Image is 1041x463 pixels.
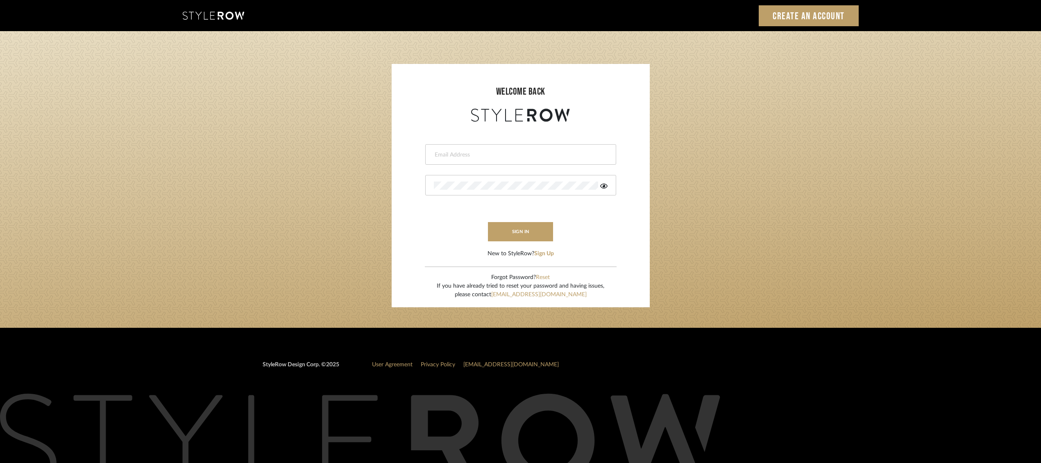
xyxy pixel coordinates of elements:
[488,222,553,241] button: sign in
[263,361,339,376] div: StyleRow Design Corp. ©2025
[491,292,587,297] a: [EMAIL_ADDRESS][DOMAIN_NAME]
[437,282,604,299] div: If you have already tried to reset your password and having issues, please contact
[434,151,606,159] input: Email Address
[759,5,859,26] a: Create an Account
[437,273,604,282] div: Forgot Password?
[488,250,554,258] div: New to StyleRow?
[534,250,554,258] button: Sign Up
[536,273,550,282] button: Reset
[421,362,455,368] a: Privacy Policy
[372,362,413,368] a: User Agreement
[400,84,642,99] div: welcome back
[463,362,559,368] a: [EMAIL_ADDRESS][DOMAIN_NAME]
